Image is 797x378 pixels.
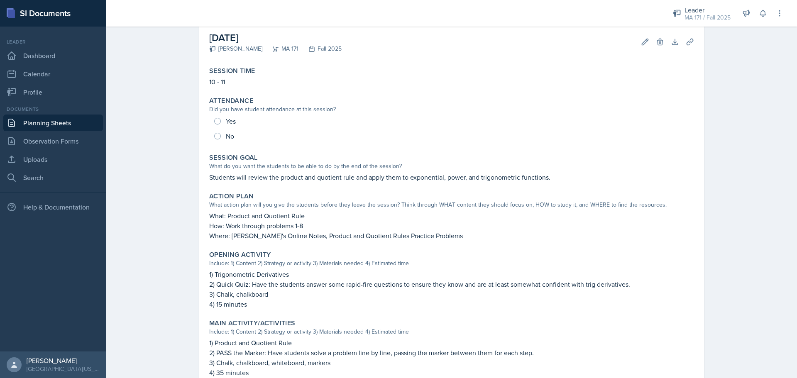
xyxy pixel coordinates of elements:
[209,221,694,231] p: How: Work through problems 1-8
[209,44,262,53] div: [PERSON_NAME]
[3,38,103,46] div: Leader
[3,84,103,100] a: Profile
[27,356,100,365] div: [PERSON_NAME]
[3,47,103,64] a: Dashboard
[262,44,298,53] div: MA 171
[3,66,103,82] a: Calendar
[3,133,103,149] a: Observation Forms
[209,279,694,289] p: 2) Quick Quiz: Have the students answer some rapid-fire questions to ensure they know and are at ...
[3,199,103,215] div: Help & Documentation
[209,30,342,45] h2: [DATE]
[209,192,254,200] label: Action Plan
[209,97,253,105] label: Attendance
[209,259,694,268] div: Include: 1) Content 2) Strategy or activity 3) Materials needed 4) Estimated time
[298,44,342,53] div: Fall 2025
[3,115,103,131] a: Planning Sheets
[209,338,694,348] p: 1) Product and Quotient Rule
[685,13,731,22] div: MA 171 / Fall 2025
[3,169,103,186] a: Search
[209,211,694,221] p: What: Product and Quotient Rule
[209,368,694,378] p: 4) 35 minutes
[209,251,271,259] label: Opening Activity
[209,327,694,336] div: Include: 1) Content 2) Strategy or activity 3) Materials needed 4) Estimated time
[209,358,694,368] p: 3) Chalk, chalkboard, whiteboard, markers
[209,200,694,209] div: What action plan will you give the students before they leave the session? Think through WHAT con...
[209,289,694,299] p: 3) Chalk, chalkboard
[685,5,731,15] div: Leader
[209,105,694,114] div: Did you have student attendance at this session?
[27,365,100,373] div: [GEOGRAPHIC_DATA][US_STATE] in [GEOGRAPHIC_DATA]
[209,231,694,241] p: Where: [PERSON_NAME]'s Online Notes, Product and Quotient Rules Practice Problems
[209,77,694,87] p: 10 - 11
[209,319,296,327] label: Main Activity/Activities
[209,299,694,309] p: 4) 15 minutes
[209,269,694,279] p: 1) Trigonometric Derivatives
[209,154,258,162] label: Session Goal
[209,348,694,358] p: 2) PASS the Marker: Have students solve a problem line by line, passing the marker between them f...
[3,151,103,168] a: Uploads
[209,162,694,171] div: What do you want the students to be able to do by the end of the session?
[209,172,694,182] p: Students will review the product and quotient rule and apply them to exponential, power, and trig...
[209,67,255,75] label: Session Time
[3,105,103,113] div: Documents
